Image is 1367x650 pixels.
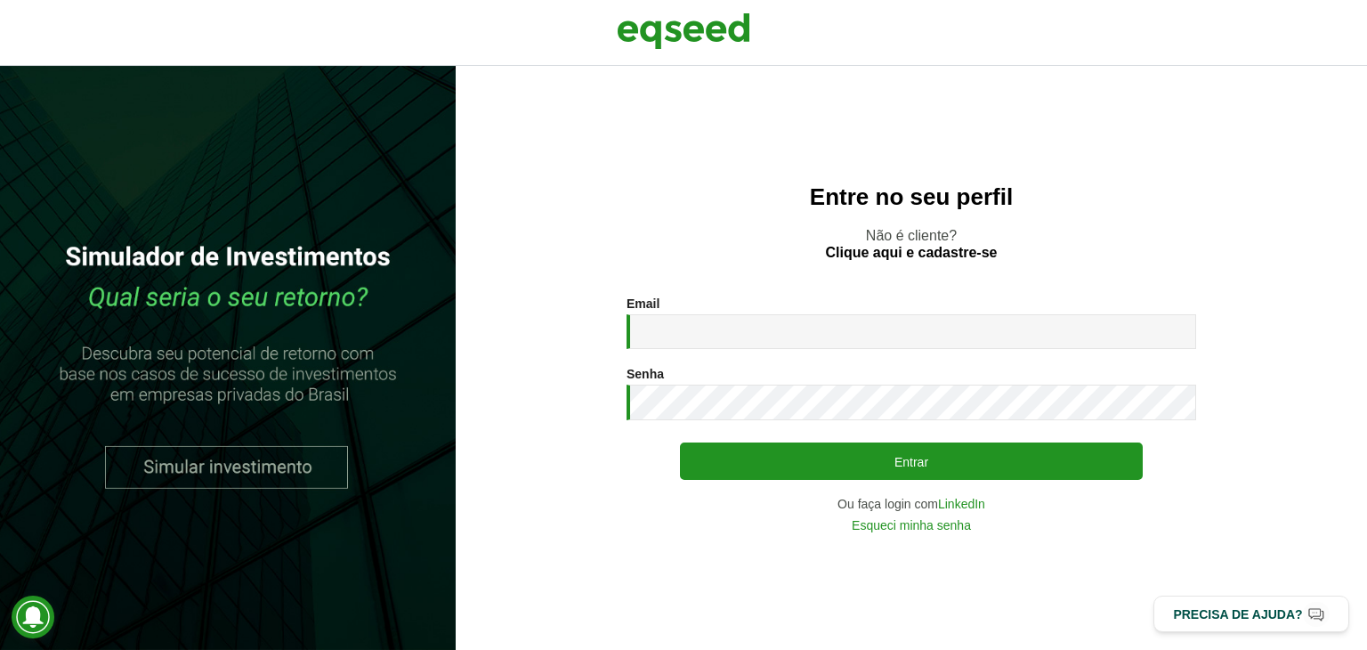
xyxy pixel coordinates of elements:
[938,498,985,510] a: LinkedIn
[627,498,1196,510] div: Ou faça login com
[617,9,750,53] img: EqSeed Logo
[852,519,971,532] a: Esqueci minha senha
[627,368,664,380] label: Senha
[680,443,1143,480] button: Entrar
[627,297,659,310] label: Email
[491,227,1331,261] p: Não é cliente?
[491,184,1331,210] h2: Entre no seu perfil
[826,246,998,260] a: Clique aqui e cadastre-se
